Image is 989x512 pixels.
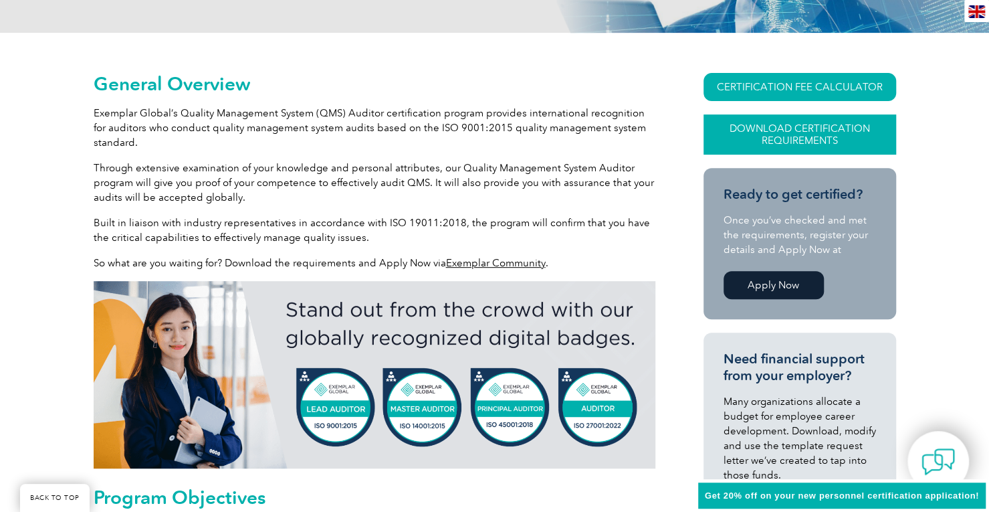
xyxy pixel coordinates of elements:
p: Many organizations allocate a budget for employee career development. Download, modify and use th... [724,394,876,483]
a: Download Certification Requirements [703,114,896,155]
img: contact-chat.png [921,445,955,479]
h2: General Overview [94,73,655,94]
p: Exemplar Global’s Quality Management System (QMS) Auditor certification program provides internat... [94,106,655,150]
img: badges [94,281,655,468]
p: Once you’ve checked and met the requirements, register your details and Apply Now at [724,213,876,257]
a: BACK TO TOP [20,484,90,512]
img: en [968,5,985,18]
h3: Ready to get certified? [724,186,876,203]
h2: Program Objectives [94,487,655,508]
a: Apply Now [724,271,824,299]
p: Built in liaison with industry representatives in accordance with ISO 19011:2018, the program wil... [94,216,655,245]
a: CERTIFICATION FEE CALCULATOR [703,73,896,101]
a: Exemplar Community [446,257,546,269]
h3: Need financial support from your employer? [724,351,876,384]
p: So what are you waiting for? Download the requirements and Apply Now via . [94,256,655,270]
span: Get 20% off on your new personnel certification application! [705,491,979,501]
p: Through extensive examination of your knowledge and personal attributes, our Quality Management S... [94,161,655,205]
